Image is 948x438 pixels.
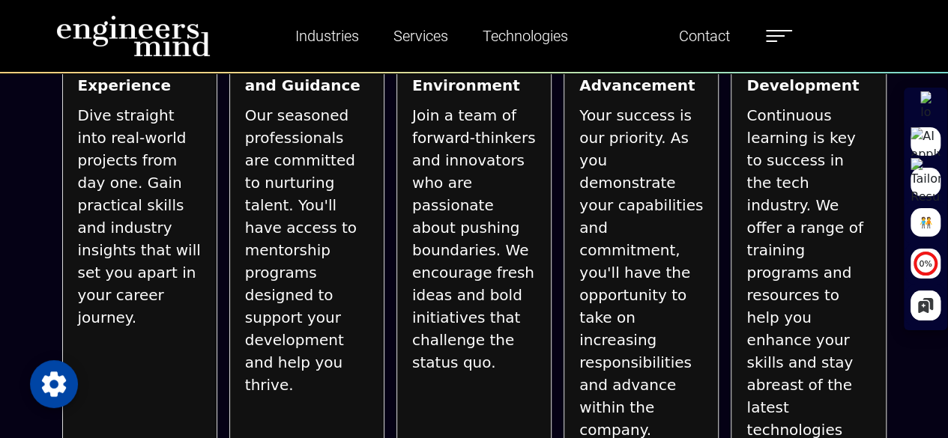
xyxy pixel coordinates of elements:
[579,52,703,97] strong: Career Advancement
[746,52,870,97] strong: Training and Development
[477,19,574,53] a: Technologies
[673,19,736,53] a: Contact
[412,52,536,97] strong: Innovative Environment
[245,104,369,396] span: Our seasoned professionals are committed to nurturing talent. You'll have access to mentorship pr...
[56,15,211,57] img: logo
[387,19,454,53] a: Services
[245,52,369,97] strong: Mentorship and Guidance
[78,104,202,329] span: Dive straight into real-world projects from day one. Gain practical skills and industry insights ...
[412,104,536,374] span: Join a team of forward-thinkers and innovators who are passionate about pushing boundaries. We en...
[78,52,202,97] strong: Hands-On Experience
[289,19,365,53] a: Industries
